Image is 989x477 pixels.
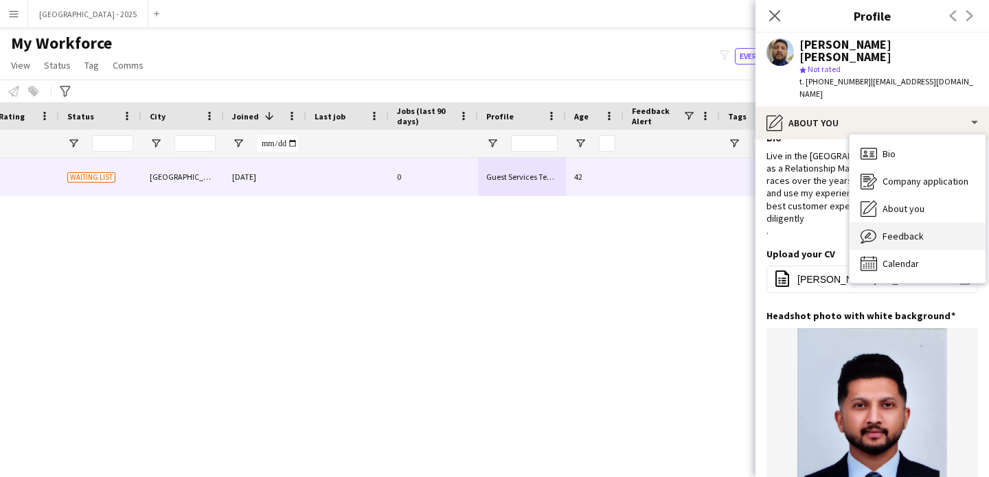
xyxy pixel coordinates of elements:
div: Company application [850,167,986,195]
span: View [11,59,30,71]
span: Profile [486,111,514,121]
button: Open Filter Menu [232,137,245,150]
input: Tags Filter Input [753,135,794,152]
button: Open Filter Menu [67,137,80,150]
button: Open Filter Menu [486,137,499,150]
span: My Workforce [11,33,112,54]
button: Everyone12,830 [735,48,808,65]
span: Tag [84,59,99,71]
span: About you [883,202,924,215]
a: Status [38,56,76,74]
app-action-btn: Advanced filters [57,83,73,100]
h3: Upload your CV [766,248,835,260]
h3: Profile [755,7,989,25]
div: Guest Services Team [478,158,566,196]
span: Tags [728,111,747,121]
span: Calendar [883,257,919,270]
span: t. [PHONE_NUMBER] [799,76,871,86]
a: Comms [107,56,149,74]
span: Age [574,111,589,121]
a: Tag [79,56,104,74]
input: City Filter Input [174,135,216,152]
div: About you [755,106,989,139]
div: 42 [566,158,624,196]
div: Feedback [850,222,986,250]
div: Bio [850,140,986,167]
div: [GEOGRAPHIC_DATA] [141,158,224,196]
input: Age Filter Input [599,135,615,152]
input: Status Filter Input [92,135,133,152]
div: Calendar [850,250,986,277]
div: 0 [389,158,478,196]
span: Feedback Alert [632,106,683,126]
span: Jobs (last 90 days) [397,106,453,126]
div: [DATE] [224,158,306,196]
span: City [150,111,166,121]
input: Joined Filter Input [257,135,298,152]
h3: Headshot photo with white background [766,310,955,322]
span: Company application [883,175,968,187]
a: View [5,56,36,74]
div: About you [850,195,986,222]
span: Not rated [808,64,841,74]
button: Open Filter Menu [728,137,740,150]
button: Open Filter Menu [574,137,587,150]
span: Bio [883,148,896,160]
input: Profile Filter Input [511,135,558,152]
span: | [EMAIL_ADDRESS][DOMAIN_NAME] [799,76,973,99]
button: Open Filter Menu [150,137,162,150]
span: Last job [315,111,345,121]
div: [PERSON_NAME] [PERSON_NAME] [799,38,978,63]
span: [PERSON_NAME] CV_2024.docx [797,274,942,285]
span: Status [44,59,71,71]
span: Joined [232,111,259,121]
span: Comms [113,59,144,71]
span: Status [67,111,94,121]
div: Live in the [GEOGRAPHIC_DATA] for 42 years, work as a Relationship Manager and have been to few F... [766,150,978,237]
span: Waiting list [67,172,115,183]
button: [GEOGRAPHIC_DATA] - 2025 [28,1,148,27]
span: Feedback [883,230,924,242]
button: [PERSON_NAME] CV_2024.docx [766,266,978,293]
